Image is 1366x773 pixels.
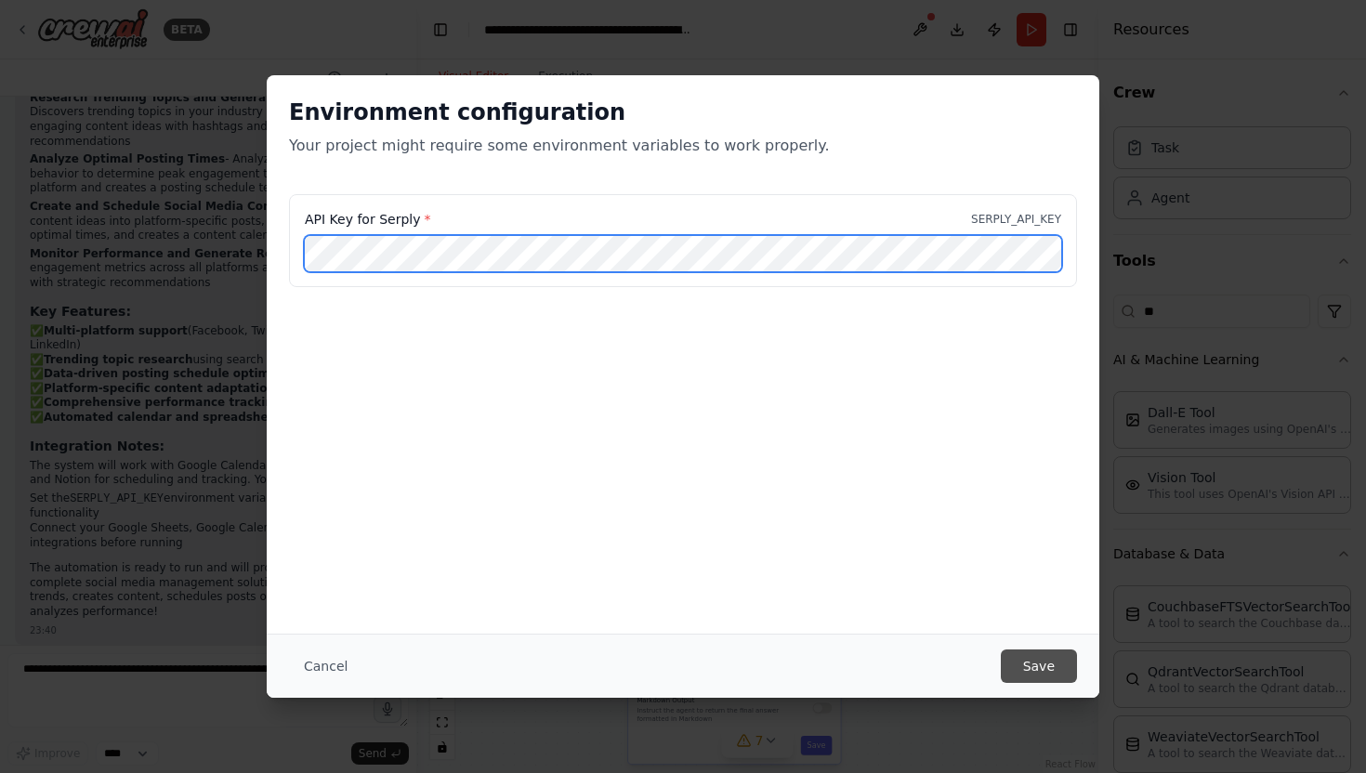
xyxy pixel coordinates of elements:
h2: Environment configuration [289,98,1077,127]
label: API Key for Serply [305,210,430,229]
p: Your project might require some environment variables to work properly. [289,135,1077,157]
button: Save [1001,649,1077,683]
button: Cancel [289,649,362,683]
p: SERPLY_API_KEY [971,212,1061,227]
